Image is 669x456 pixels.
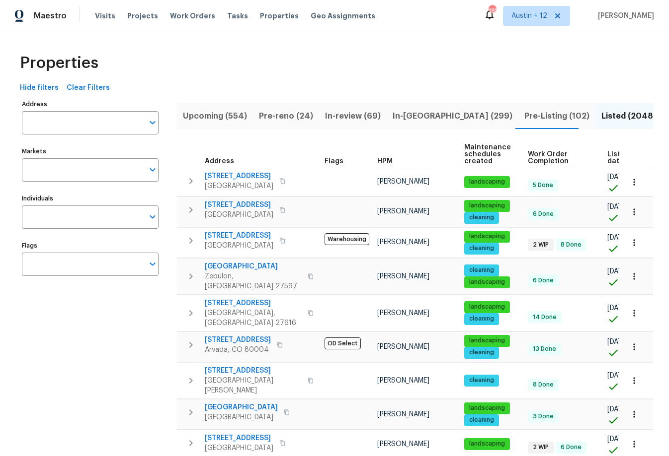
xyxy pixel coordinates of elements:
[529,313,561,322] span: 14 Done
[325,158,343,165] span: Flags
[205,308,302,328] span: [GEOGRAPHIC_DATA], [GEOGRAPHIC_DATA] 27616
[529,241,553,249] span: 2 WIP
[22,243,159,249] label: Flags
[205,261,302,271] span: [GEOGRAPHIC_DATA]
[489,6,496,16] div: 185
[205,200,273,210] span: [STREET_ADDRESS]
[325,233,369,245] span: Warehousing
[22,101,159,107] label: Address
[377,310,429,317] span: [PERSON_NAME]
[205,443,273,453] span: [GEOGRAPHIC_DATA]
[393,109,512,123] span: In-[GEOGRAPHIC_DATA] (299)
[465,404,509,412] span: landscaping
[95,11,115,21] span: Visits
[325,109,381,123] span: In-review (69)
[205,298,302,308] span: [STREET_ADDRESS]
[146,257,160,271] button: Open
[465,178,509,186] span: landscaping
[22,195,159,201] label: Individuals
[607,305,628,312] span: [DATE]
[465,278,509,286] span: landscaping
[465,201,509,210] span: landscaping
[377,208,429,215] span: [PERSON_NAME]
[63,79,114,97] button: Clear Filters
[311,11,375,21] span: Geo Assignments
[557,443,585,452] span: 6 Done
[607,151,624,165] span: List date
[205,366,302,376] span: [STREET_ADDRESS]
[20,58,98,68] span: Properties
[205,412,278,422] span: [GEOGRAPHIC_DATA]
[205,433,273,443] span: [STREET_ADDRESS]
[511,11,547,21] span: Austin + 12
[465,348,498,357] span: cleaning
[529,210,558,218] span: 6 Done
[529,443,553,452] span: 2 WIP
[227,12,248,19] span: Tasks
[377,343,429,350] span: [PERSON_NAME]
[529,181,557,190] span: 5 Done
[465,336,509,345] span: landscaping
[205,376,302,395] span: [GEOGRAPHIC_DATA][PERSON_NAME]
[183,109,247,123] span: Upcoming (554)
[20,82,59,94] span: Hide filters
[260,11,299,21] span: Properties
[377,178,429,185] span: [PERSON_NAME]
[465,244,498,253] span: cleaning
[205,210,273,220] span: [GEOGRAPHIC_DATA]
[529,276,558,285] span: 6 Done
[205,335,271,345] span: [STREET_ADDRESS]
[259,109,313,123] span: Pre-reno (24)
[205,271,302,291] span: Zebulon, [GEOGRAPHIC_DATA] 27597
[22,148,159,154] label: Markets
[465,303,509,311] span: landscaping
[524,109,589,123] span: Pre-Listing (102)
[607,406,628,413] span: [DATE]
[34,11,67,21] span: Maestro
[146,210,160,224] button: Open
[465,376,498,385] span: cleaning
[529,381,558,389] span: 8 Done
[377,377,429,384] span: [PERSON_NAME]
[205,171,273,181] span: [STREET_ADDRESS]
[465,440,509,448] span: landscaping
[146,116,160,130] button: Open
[205,231,273,241] span: [STREET_ADDRESS]
[607,338,628,345] span: [DATE]
[205,241,273,251] span: [GEOGRAPHIC_DATA]
[607,268,628,275] span: [DATE]
[170,11,215,21] span: Work Orders
[377,239,429,246] span: [PERSON_NAME]
[529,345,560,353] span: 13 Done
[601,109,656,123] span: Listed (2048)
[16,79,63,97] button: Hide filters
[325,337,361,349] span: OD Select
[205,181,273,191] span: [GEOGRAPHIC_DATA]
[464,144,511,165] span: Maintenance schedules created
[528,151,590,165] span: Work Order Completion
[377,273,429,280] span: [PERSON_NAME]
[127,11,158,21] span: Projects
[205,345,271,355] span: Arvada, CO 80004
[465,315,498,323] span: cleaning
[377,441,429,448] span: [PERSON_NAME]
[607,203,628,210] span: [DATE]
[465,266,498,274] span: cleaning
[607,436,628,443] span: [DATE]
[465,232,509,241] span: landscaping
[146,163,160,177] button: Open
[594,11,654,21] span: [PERSON_NAME]
[67,82,110,94] span: Clear Filters
[465,213,498,222] span: cleaning
[377,158,393,165] span: HPM
[529,412,558,421] span: 3 Done
[557,241,585,249] span: 8 Done
[607,174,628,181] span: [DATE]
[205,402,278,412] span: [GEOGRAPHIC_DATA]
[377,411,429,418] span: [PERSON_NAME]
[465,416,498,424] span: cleaning
[607,234,628,241] span: [DATE]
[607,372,628,379] span: [DATE]
[205,158,234,165] span: Address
